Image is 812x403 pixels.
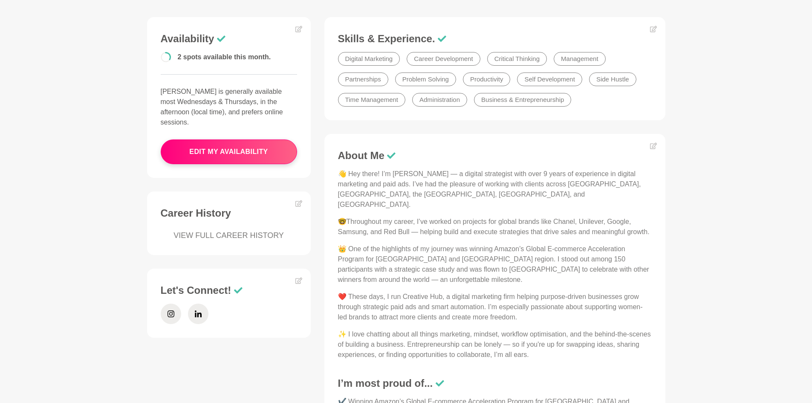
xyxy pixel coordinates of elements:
[338,149,652,162] h3: About Me
[161,304,181,324] a: Instagram
[338,217,652,237] p: 🤓Throughout my career, I’ve worked on projects for global brands like Chanel, Unilever, Google, S...
[338,244,652,285] p: 👑 One of the highlights of my journey was winning Amazon’s Global E-commerce Acceleration Program...
[161,207,297,220] h3: Career History
[161,230,297,241] a: VIEW FULL CAREER HISTORY
[188,304,208,324] a: LinkedIn
[178,53,271,61] span: 2 spots available this month.
[161,87,297,128] p: [PERSON_NAME] is generally available most Wednesdays & Thursdays, in the afternoon (local time), ...
[338,169,652,210] p: 👋 Hey there! I’m [PERSON_NAME] — a digital strategist with over 9 years of experience in digital ...
[161,284,297,297] h3: Let's Connect!
[338,329,652,360] p: ✨ I love chatting about all things marketing, mindset, workflow optimisation, and the behind-the-...
[161,139,297,164] button: edit my availability
[338,292,652,322] p: ❤️ These days, I run Creative Hub, a digital marketing firm helping purpose-driven businesses gro...
[161,32,297,45] h3: Availability
[338,32,652,45] h3: Skills & Experience.
[338,377,652,390] h3: I’m most proud of...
